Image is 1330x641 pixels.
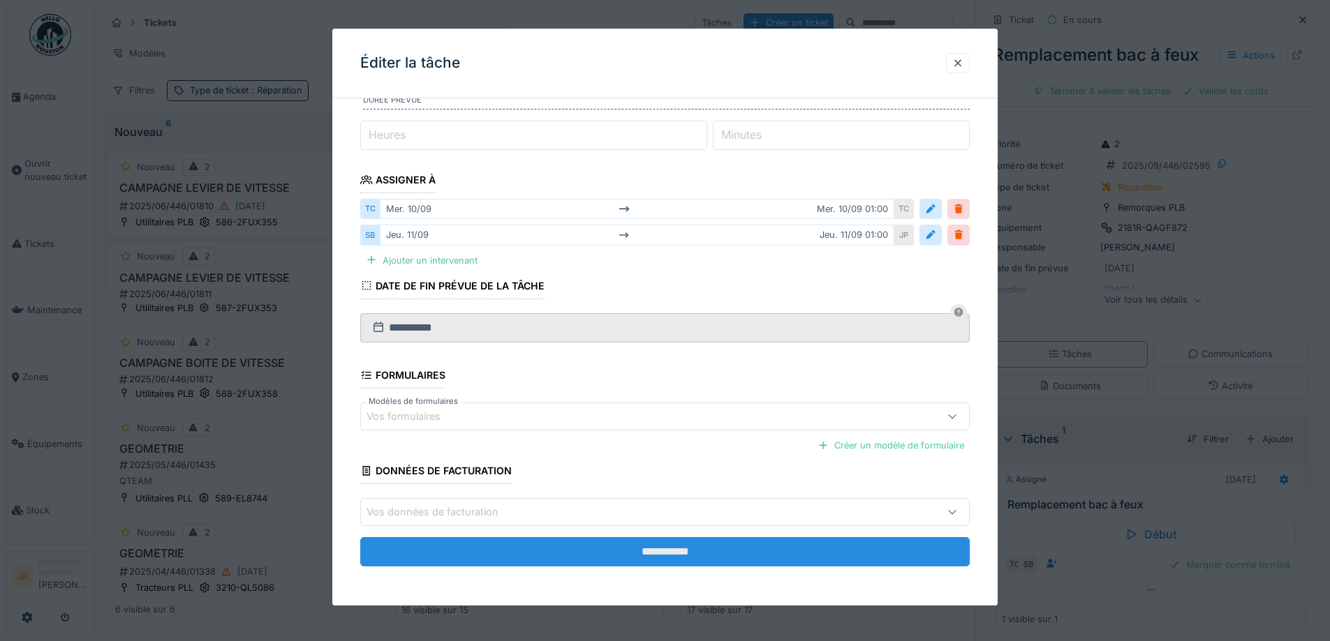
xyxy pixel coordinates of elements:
[360,199,380,220] div: TC
[360,169,436,193] div: Assigner à
[718,127,764,144] label: Minutes
[360,365,445,389] div: Formulaires
[360,461,512,485] div: Données de facturation
[380,225,894,246] div: jeu. 11/09 jeu. 11/09 01:00
[894,199,914,220] div: TC
[366,395,461,407] label: Modèles de formulaires
[360,251,483,270] div: Ajouter un intervenant
[360,54,460,72] h3: Éditer la tâche
[367,409,460,425] div: Vos formulaires
[894,225,914,246] div: JP
[360,276,545,299] div: Date de fin prévue de la tâche
[380,199,894,220] div: mer. 10/09 mer. 10/09 01:00
[363,95,970,110] label: Durée prévue
[367,505,518,520] div: Vos données de facturation
[360,225,380,246] div: SB
[812,436,970,455] div: Créer un modèle de formulaire
[366,127,408,144] label: Heures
